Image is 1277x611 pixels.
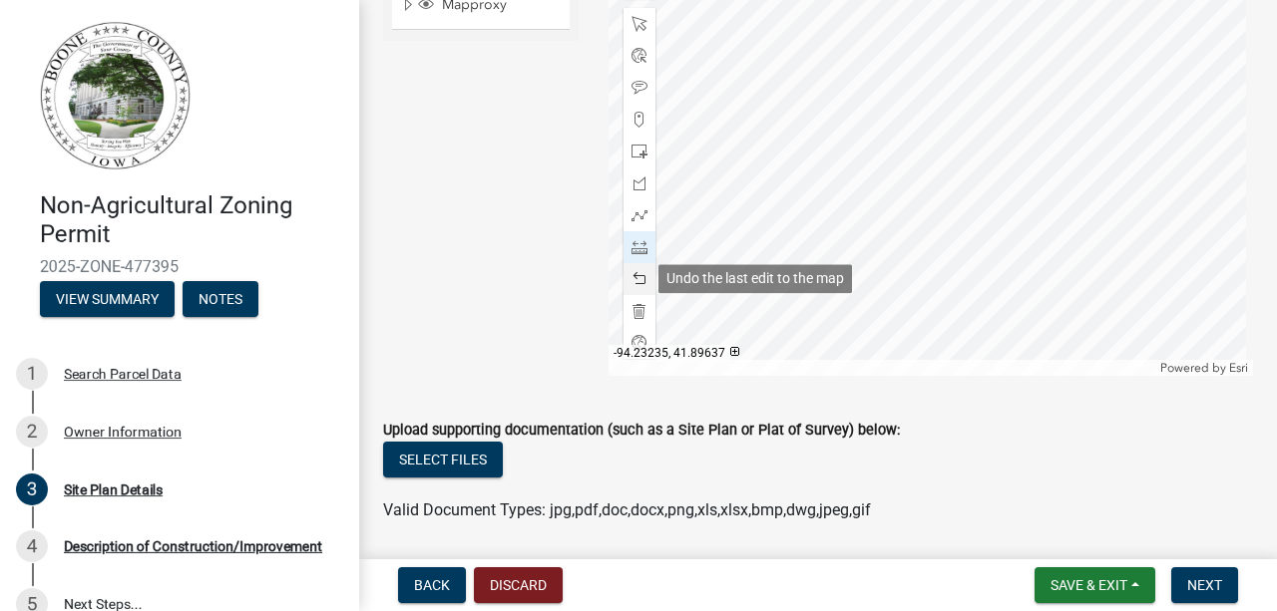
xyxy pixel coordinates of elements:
[383,500,871,519] span: Valid Document Types: jpg,pdf,doc,docx,png,xls,xlsx,bmp,dwg,jpeg,gif
[64,482,163,496] div: Site Plan Details
[1035,567,1155,603] button: Save & Exit
[398,567,466,603] button: Back
[40,191,343,249] h4: Non-Agricultural Zoning Permit
[1155,360,1253,376] div: Powered by
[40,257,319,276] span: 2025-ZONE-477395
[474,567,563,603] button: Discard
[414,577,450,593] span: Back
[40,281,175,317] button: View Summary
[64,425,182,439] div: Owner Information
[383,424,900,438] label: Upload supporting documentation (such as a Site Plan or Plat of Survey) below:
[1187,577,1222,593] span: Next
[1229,361,1248,375] a: Esri
[16,358,48,390] div: 1
[1171,567,1238,603] button: Next
[16,530,48,562] div: 4
[40,292,175,308] wm-modal-confirm: Summary
[64,367,182,381] div: Search Parcel Data
[183,292,258,308] wm-modal-confirm: Notes
[16,473,48,505] div: 3
[658,264,852,293] div: Undo the last edit to the map
[16,416,48,448] div: 2
[383,442,503,477] button: Select files
[1051,577,1127,593] span: Save & Exit
[183,281,258,317] button: Notes
[64,539,322,553] div: Description of Construction/Improvement
[40,21,192,170] img: Boone County, Iowa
